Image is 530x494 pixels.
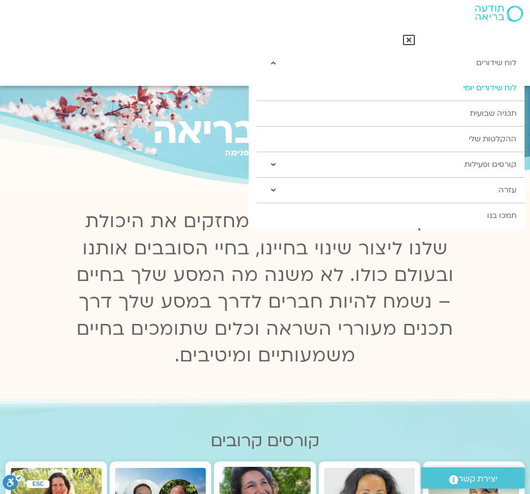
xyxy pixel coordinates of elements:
[257,152,525,177] a: קורסים ופעילות
[71,208,459,369] p: דרך עבודה פנימית אנו מחזקים את היכולת שלנו ליצור שינוי בחיינו, בחיי הסובבים אותנו ובעולם כולו. לא...
[257,127,525,152] a: ההקלטות שלי
[257,101,525,126] a: תכניה שבועית
[249,203,525,228] a: תמכו בנו
[458,472,497,486] span: יצירת קשר
[475,5,523,22] img: תודעה בריאה
[5,432,525,451] h2: קורסים קרובים
[257,76,525,101] a: לוח שידורים יומי
[257,178,525,203] a: עזרה
[257,51,525,76] a: לוח שידורים
[421,467,525,489] a: יצירת קשר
